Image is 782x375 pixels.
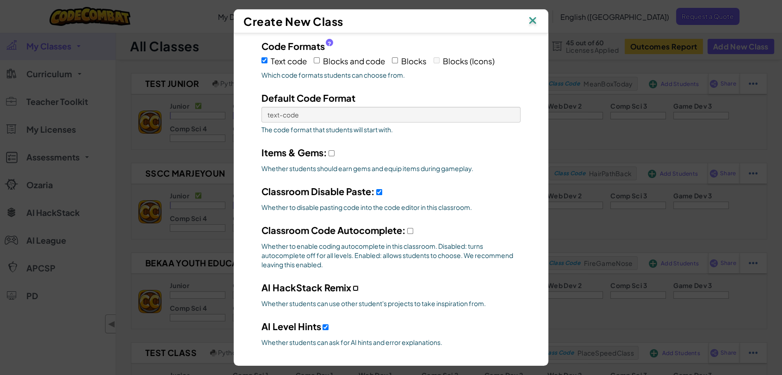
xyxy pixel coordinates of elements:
[261,203,521,212] span: Whether to disable pasting code into the code editor in this classroom.
[261,241,521,269] span: Whether to enable coding autocomplete in this classroom. Disabled: turns autocomplete off for all...
[261,92,355,104] span: Default Code Format
[243,14,343,28] span: Create New Class
[271,56,307,66] span: Text code
[434,57,440,63] input: Blocks (Icons)
[392,57,398,63] input: Blocks
[261,57,267,63] input: Text code
[328,40,331,48] span: ?
[261,125,521,134] span: The code format that students will start with.
[527,14,539,28] img: IconClose.svg
[261,282,351,293] span: AI HackStack Remix
[261,70,521,80] span: Which code formats students can choose from.
[261,147,327,158] span: Items & Gems:
[261,299,521,308] span: Whether students can use other student's projects to take inspiration from.
[261,338,521,347] span: Whether students can ask for AI hints and error explanations.
[314,57,320,63] input: Blocks and code
[401,56,427,66] span: Blocks
[443,56,495,66] span: Blocks (Icons)
[261,164,521,173] div: Whether students should earn gems and equip items during gameplay.
[261,185,375,197] span: Classroom Disable Paste:
[323,56,385,66] span: Blocks and code
[261,224,406,236] span: Classroom Code Autocomplete:
[261,39,325,53] span: Code Formats
[261,320,321,332] span: AI Level Hints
